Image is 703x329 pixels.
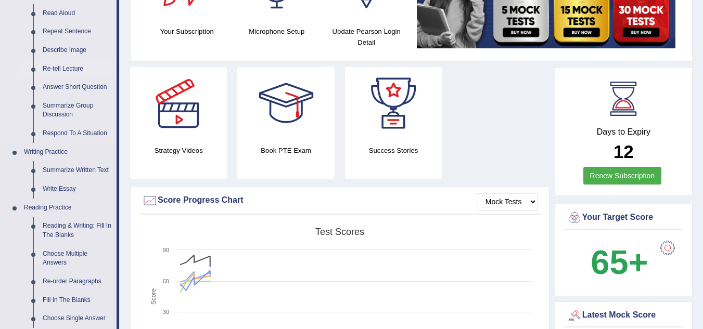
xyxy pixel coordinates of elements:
a: Re-order Paragraphs [38,272,117,291]
a: Respond To A Situation [38,124,117,143]
h4: Strategy Videos [130,145,227,156]
h4: Your Subscription [147,26,227,37]
a: Write Essay [38,180,117,199]
h4: Book PTE Exam [237,145,334,156]
text: 90 [163,247,169,253]
div: Score Progress Chart [142,193,538,208]
tspan: Test scores [315,227,364,237]
a: Repeat Sentence [38,22,117,41]
a: Reading & Writing: Fill In The Blanks [38,217,117,244]
a: Renew Subscription [583,167,662,185]
a: Choose Single Answer [38,309,117,328]
a: Reading Practice [19,199,117,217]
a: Describe Image [38,41,117,60]
a: Summarize Group Discussion [38,97,117,124]
tspan: Score [150,288,157,305]
div: Your Target Score [567,210,681,226]
h4: Microphone Setup [237,26,317,37]
b: 12 [613,141,634,162]
h4: Success Stories [345,145,442,156]
a: Re-tell Lecture [38,60,117,78]
b: 65+ [591,243,648,281]
h4: Update Pearson Login Detail [327,26,406,48]
div: Latest Mock Score [567,308,681,323]
a: Read Aloud [38,4,117,23]
text: 60 [163,278,169,284]
a: Answer Short Question [38,78,117,97]
text: 30 [163,309,169,315]
a: Summarize Written Text [38,161,117,180]
h4: Days to Expiry [567,127,681,137]
a: Fill In The Blanks [38,291,117,310]
a: Choose Multiple Answers [38,245,117,272]
a: Writing Practice [19,143,117,162]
